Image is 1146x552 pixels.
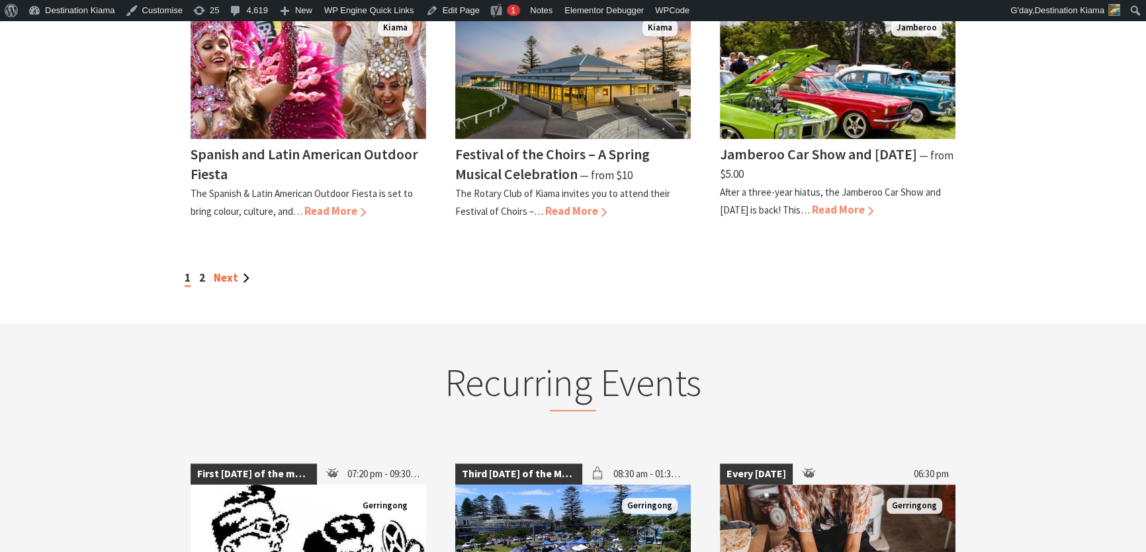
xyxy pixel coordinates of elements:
span: Read More [304,204,366,218]
img: Jamberoo Car Show [720,7,955,139]
h4: Jamberoo Car Show and [DATE] [720,145,917,163]
span: Every [DATE] [720,463,793,485]
span: Third [DATE] of the Month [455,463,582,485]
span: ⁠— from $5.00 [720,148,953,180]
span: Destination Kiama [1035,5,1105,15]
p: The Rotary Club of Kiama invites you to attend their Festival of Choirs –… [455,187,670,217]
span: ⁠— from $10 [580,168,633,182]
h4: Spanish and Latin American Outdoor Fiesta [191,145,418,182]
span: 07:20 pm - 09:30 pm [341,463,426,485]
span: 08:30 am - 01:30 pm [606,463,691,485]
span: 1 [185,270,191,287]
a: 2 [199,270,205,285]
p: The Spanish & Latin American Outdoor Fiesta is set to bring colour, culture, and… [191,187,413,217]
span: 06:30 pm [907,463,955,485]
h2: Recurring Events [314,360,832,411]
img: Dancers in jewelled pink and silver costumes with feathers, holding their hands up while smiling [191,7,426,139]
span: Gerringong [622,498,678,514]
span: Jamberoo [891,20,942,36]
a: Next [214,270,249,285]
span: Kiama [378,20,413,36]
span: 1 [511,5,515,15]
img: Untitled-design-1-150x150.jpg [1108,4,1120,16]
p: After a three-year hiatus, the Jamberoo Car Show and [DATE] is back! This… [720,186,941,216]
span: Kiama [642,20,678,36]
span: Gerringong [887,498,942,514]
span: Gerringong [357,498,413,514]
span: First [DATE] of the month [191,463,317,485]
h4: Festival of the Choirs – A Spring Musical Celebration [455,145,650,182]
img: 2023 Festival of Choirs at the Kiama Pavilion [455,7,691,139]
span: Read More [545,204,607,218]
span: Read More [812,202,873,217]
